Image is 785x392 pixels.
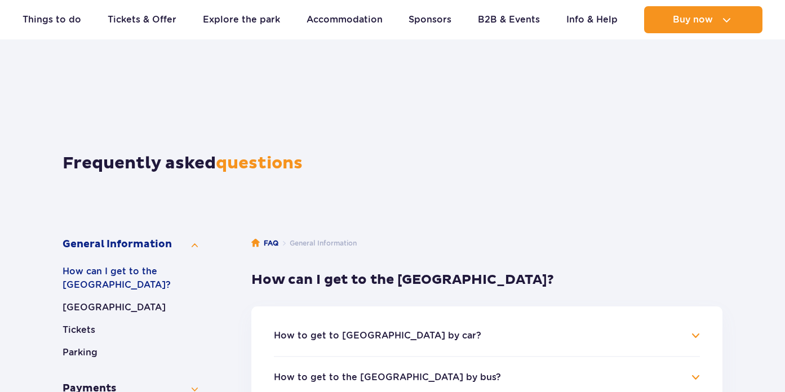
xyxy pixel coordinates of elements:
button: How to get to [GEOGRAPHIC_DATA] by car? [274,331,481,341]
li: General Information [278,238,357,249]
button: How can I get to the [GEOGRAPHIC_DATA]? [63,265,198,292]
button: General Information [63,238,198,251]
span: questions [216,153,303,173]
a: Explore the park [203,6,280,33]
a: Sponsors [409,6,451,33]
a: B2B & Events [478,6,540,33]
button: [GEOGRAPHIC_DATA] [63,301,198,314]
span: Buy now [673,15,713,25]
a: Info & Help [566,6,618,33]
a: Accommodation [307,6,383,33]
button: How to get to the [GEOGRAPHIC_DATA] by bus? [274,372,501,382]
a: FAQ [251,238,278,249]
a: Things to do [23,6,81,33]
h1: Frequently asked [63,153,722,173]
button: Buy now [644,6,762,33]
button: Tickets [63,323,198,337]
button: Parking [63,346,198,359]
a: Tickets & Offer [108,6,176,33]
h3: How can I get to the [GEOGRAPHIC_DATA]? [251,271,722,288]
